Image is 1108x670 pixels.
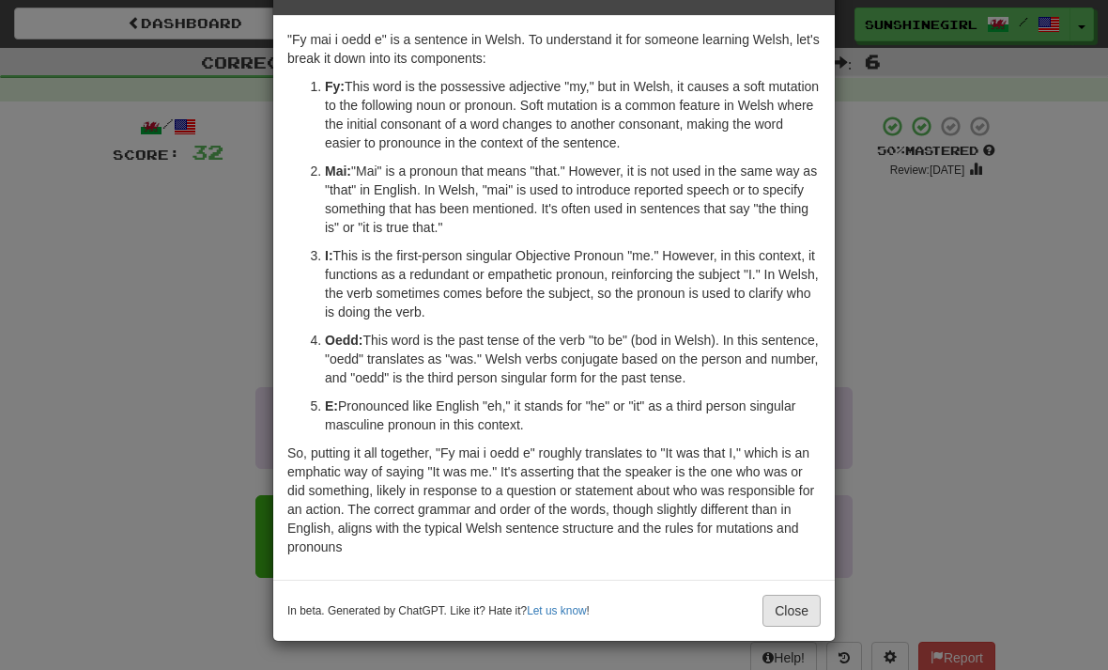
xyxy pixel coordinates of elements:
a: Let us know [527,604,586,617]
p: "Fy mai i oedd e" is a sentence in Welsh. To understand it for someone learning Welsh, let's brea... [287,30,821,68]
p: This word is the possessive adjective "my," but in Welsh, it causes a soft mutation to the follow... [325,77,821,152]
p: This is the first-person singular Objective Pronoun "me." However, in this context, it functions ... [325,246,821,321]
p: This word is the past tense of the verb "to be" (bod in Welsh). In this sentence, "oedd" translat... [325,331,821,387]
strong: E: [325,398,338,413]
p: "Mai" is a pronoun that means "that." However, it is not used in the same way as "that" in Englis... [325,162,821,237]
p: So, putting it all together, "Fy mai i oedd e" roughly translates to "It was that I," which is an... [287,444,821,556]
strong: Fy: [325,79,345,94]
button: Close [762,595,821,627]
p: Pronounced like English "eh," it stands for "he" or "it" as a third person singular masculine pro... [325,397,821,434]
strong: Mai: [325,164,351,179]
strong: I: [325,248,333,263]
small: In beta. Generated by ChatGPT. Like it? Hate it? ! [287,603,590,619]
strong: Oedd: [325,333,362,348]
